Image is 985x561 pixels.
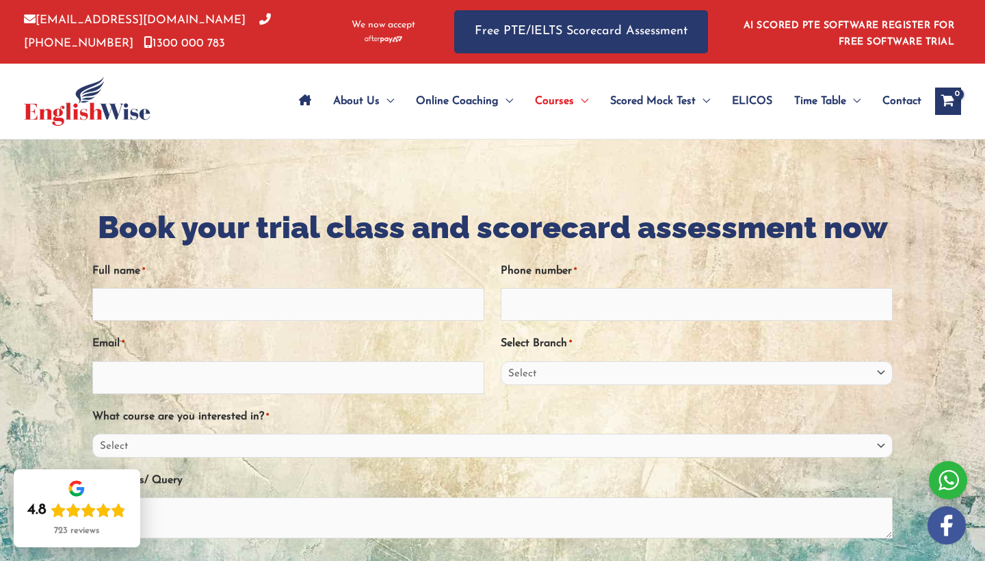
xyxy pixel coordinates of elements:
[288,77,921,125] nav: Site Navigation: Main Menu
[524,77,599,125] a: CoursesMenu Toggle
[928,506,966,545] img: white-facebook.png
[405,77,524,125] a: Online CoachingMenu Toggle
[599,77,721,125] a: Scored Mock TestMenu Toggle
[735,10,961,54] aside: Header Widget 1
[794,77,846,125] span: Time Table
[27,501,47,520] div: 4.8
[454,10,708,53] a: Free PTE/IELTS Scorecard Assessment
[322,77,405,125] a: About UsMenu Toggle
[333,77,380,125] span: About Us
[882,77,921,125] span: Contact
[732,77,772,125] span: ELICOS
[721,77,783,125] a: ELICOS
[144,38,225,49] a: 1300 000 783
[24,77,150,126] img: cropped-ew-logo
[352,18,415,32] span: We now accept
[871,77,921,125] a: Contact
[27,501,126,520] div: Rating: 4.8 out of 5
[92,208,893,248] h2: Book your trial class and scorecard assessment now
[92,260,145,283] label: Full name
[535,77,574,125] span: Courses
[610,77,696,125] span: Scored Mock Test
[574,77,588,125] span: Menu Toggle
[54,525,99,536] div: 723 reviews
[501,260,577,283] label: Phone number
[783,77,871,125] a: Time TableMenu Toggle
[365,36,402,43] img: Afterpay-Logo
[499,77,513,125] span: Menu Toggle
[380,77,394,125] span: Menu Toggle
[92,332,124,355] label: Email
[744,21,955,47] a: AI SCORED PTE SOFTWARE REGISTER FOR FREE SOFTWARE TRIAL
[846,77,861,125] span: Menu Toggle
[24,14,271,49] a: [PHONE_NUMBER]
[935,88,961,115] a: View Shopping Cart, empty
[416,77,499,125] span: Online Coaching
[501,332,572,355] label: Select Branch
[696,77,710,125] span: Menu Toggle
[24,14,246,26] a: [EMAIL_ADDRESS][DOMAIN_NAME]
[92,406,269,428] label: What course are you interested in?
